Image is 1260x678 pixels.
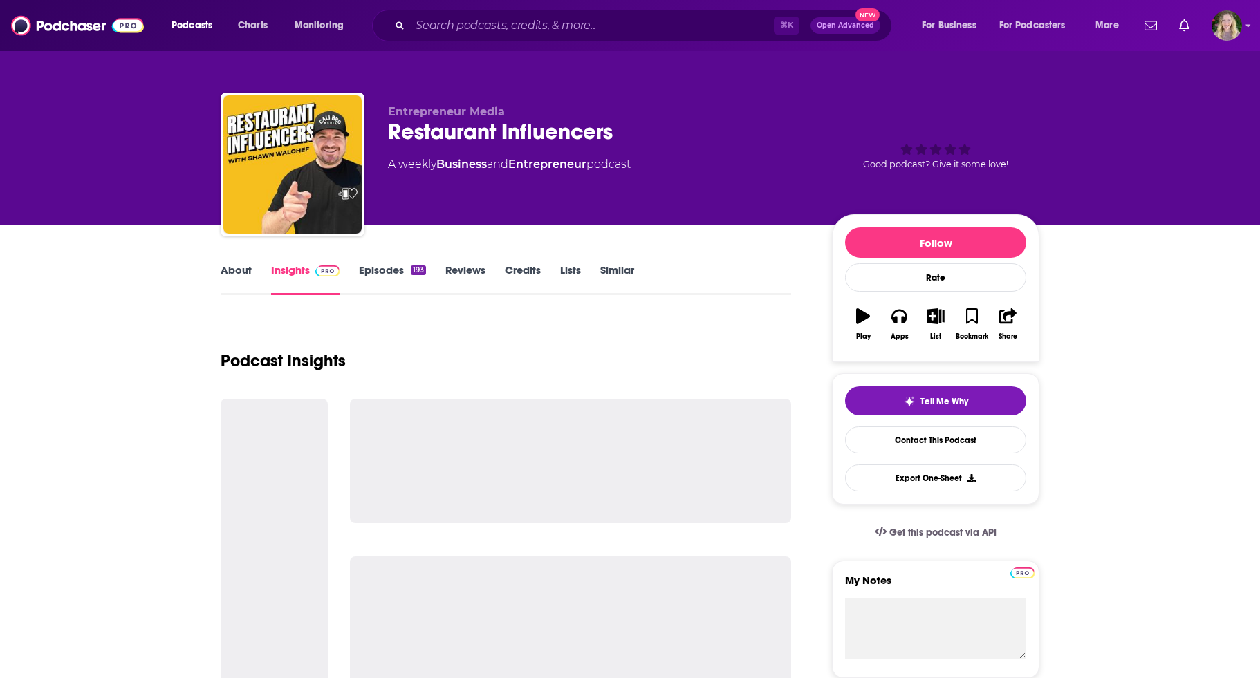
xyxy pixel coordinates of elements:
[912,15,994,37] button: open menu
[845,574,1026,598] label: My Notes
[385,10,905,41] div: Search podcasts, credits, & more...
[920,396,968,407] span: Tell Me Why
[774,17,799,35] span: ⌘ K
[1010,565,1035,578] a: Pro website
[271,263,340,295] a: InsightsPodchaser Pro
[285,15,362,37] button: open menu
[990,299,1026,349] button: Share
[863,159,1008,169] span: Good podcast? Give it some love!
[1212,10,1242,41] img: User Profile
[930,332,941,341] div: List
[600,263,634,295] a: Similar
[891,332,909,341] div: Apps
[560,263,581,295] a: Lists
[845,227,1026,258] button: Follow
[445,263,485,295] a: Reviews
[845,299,881,349] button: Play
[221,263,252,295] a: About
[508,158,586,171] a: Entrepreneur
[229,15,276,37] a: Charts
[810,17,880,34] button: Open AdvancedNew
[436,158,487,171] a: Business
[295,16,344,35] span: Monitoring
[918,299,954,349] button: List
[954,299,990,349] button: Bookmark
[1212,10,1242,41] span: Logged in as lauren19365
[1139,14,1162,37] a: Show notifications dropdown
[1010,567,1035,578] img: Podchaser Pro
[864,516,1008,549] a: Get this podcast via API
[315,265,340,276] img: Podchaser Pro
[999,332,1017,341] div: Share
[845,386,1026,415] button: tell me why sparkleTell Me Why
[410,15,774,37] input: Search podcasts, credits, & more...
[904,396,915,407] img: tell me why sparkle
[359,263,426,295] a: Episodes193
[1174,14,1195,37] a: Show notifications dropdown
[1212,10,1242,41] button: Show profile menu
[990,15,1086,37] button: open menu
[832,105,1039,191] div: Good podcast? Give it some love!
[856,332,871,341] div: Play
[922,16,976,35] span: For Business
[162,15,230,37] button: open menu
[845,464,1026,491] button: Export One-Sheet
[238,16,268,35] span: Charts
[817,22,874,29] span: Open Advanced
[845,263,1026,292] div: Rate
[505,263,541,295] a: Credits
[956,332,988,341] div: Bookmark
[388,156,631,173] div: A weekly podcast
[487,158,508,171] span: and
[999,16,1066,35] span: For Podcasters
[221,350,346,371] h1: Podcast Insights
[881,299,917,349] button: Apps
[855,8,880,21] span: New
[1095,16,1119,35] span: More
[11,12,144,39] img: Podchaser - Follow, Share and Rate Podcasts
[1086,15,1136,37] button: open menu
[388,105,505,118] span: Entrepreneur Media
[223,95,362,234] img: Restaurant Influencers
[411,265,426,275] div: 193
[889,527,997,538] span: Get this podcast via API
[172,16,212,35] span: Podcasts
[845,426,1026,453] a: Contact This Podcast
